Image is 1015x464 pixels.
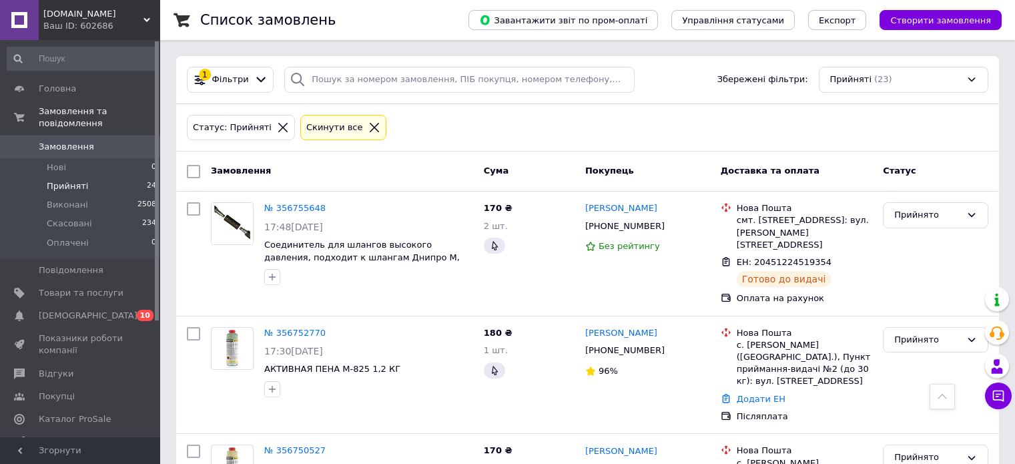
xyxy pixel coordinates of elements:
[264,240,460,274] a: Соединитель для шлангов высокого давления, подходит к шлангам Днипро М, Интертул, Део
[39,436,85,448] span: Аналітика
[585,445,657,458] a: [PERSON_NAME]
[7,47,157,71] input: Пошук
[39,391,75,403] span: Покупці
[142,218,156,230] span: 234
[717,73,808,86] span: Збережені фільтри:
[484,445,513,455] span: 170 ₴
[39,264,103,276] span: Повідомлення
[264,222,323,232] span: 17:48[DATE]
[137,199,156,211] span: 2508
[43,8,143,20] span: PSL.COM.UA
[484,203,513,213] span: 170 ₴
[819,15,856,25] span: Експорт
[212,328,253,369] img: Фото товару
[874,74,892,84] span: (23)
[894,333,961,347] div: Прийнято
[39,141,94,153] span: Замовлення
[39,83,76,95] span: Головна
[737,257,831,267] span: ЕН: 20451224519354
[866,15,1002,25] a: Створити замовлення
[39,413,111,425] span: Каталог ProSale
[484,328,513,338] span: 180 ₴
[585,202,657,215] a: [PERSON_NAME]
[47,218,92,230] span: Скасовані
[585,327,657,340] a: [PERSON_NAME]
[200,12,336,28] h1: Список замовлень
[264,445,326,455] a: № 356750527
[304,121,366,135] div: Cкинути все
[737,445,872,457] div: Нова Пошта
[47,180,88,192] span: Прийняті
[264,364,400,374] a: АКТИВНАЯ ПЕНА M-825 1,2 КГ
[985,383,1012,409] button: Чат з покупцем
[39,368,73,380] span: Відгуки
[737,339,872,388] div: с. [PERSON_NAME] ([GEOGRAPHIC_DATA].), Пункт приймання-видачі №2 (до 30 кг): вул. [STREET_ADDRESS]
[39,287,123,299] span: Товари та послуги
[737,271,831,287] div: Готово до видачі
[264,203,326,213] a: № 356755648
[599,366,618,376] span: 96%
[599,241,660,251] span: Без рейтингу
[39,105,160,130] span: Замовлення та повідомлення
[264,346,323,357] span: 17:30[DATE]
[484,345,508,355] span: 1 шт.
[468,10,658,30] button: Завантажити звіт по пром-оплаті
[894,208,961,222] div: Прийнято
[737,202,872,214] div: Нова Пошта
[212,73,249,86] span: Фільтри
[212,203,253,244] img: Фото товару
[585,166,634,176] span: Покупець
[737,292,872,304] div: Оплата на рахунок
[43,20,160,32] div: Ваш ID: 602686
[737,214,872,251] div: смт. [STREET_ADDRESS]: вул. [PERSON_NAME][STREET_ADDRESS]
[737,327,872,339] div: Нова Пошта
[47,237,89,249] span: Оплачені
[190,121,274,135] div: Статус: Прийняті
[883,166,916,176] span: Статус
[137,310,153,321] span: 10
[151,162,156,174] span: 0
[830,73,872,86] span: Прийняті
[47,162,66,174] span: Нові
[147,180,156,192] span: 24
[890,15,991,25] span: Створити замовлення
[199,69,211,81] div: 1
[737,394,785,404] a: Додати ЕН
[211,327,254,370] a: Фото товару
[721,166,819,176] span: Доставка та оплата
[737,411,872,423] div: Післяплата
[808,10,867,30] button: Експорт
[583,342,667,359] div: [PHONE_NUMBER]
[671,10,795,30] button: Управління статусами
[211,166,271,176] span: Замовлення
[39,332,123,357] span: Показники роботи компанії
[484,221,508,231] span: 2 шт.
[39,310,137,322] span: [DEMOGRAPHIC_DATA]
[211,202,254,245] a: Фото товару
[484,166,509,176] span: Cума
[682,15,784,25] span: Управління статусами
[284,67,635,93] input: Пошук за номером замовлення, ПІБ покупця, номером телефону, Email, номером накладної
[880,10,1002,30] button: Створити замовлення
[479,14,647,26] span: Завантажити звіт по пром-оплаті
[583,218,667,235] div: [PHONE_NUMBER]
[151,237,156,249] span: 0
[264,328,326,338] a: № 356752770
[47,199,88,211] span: Виконані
